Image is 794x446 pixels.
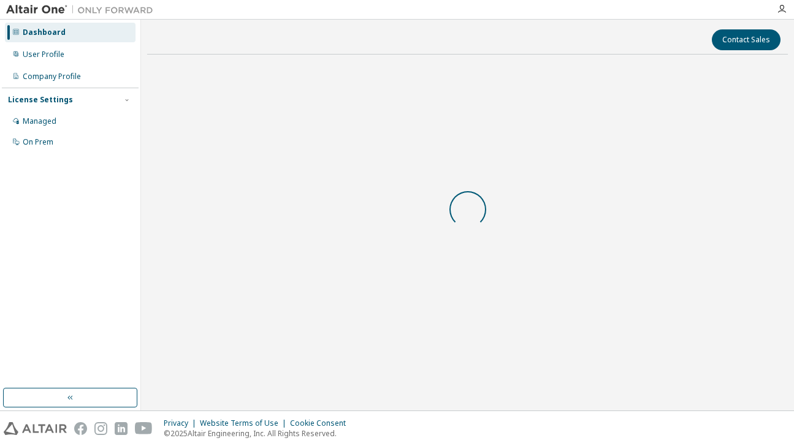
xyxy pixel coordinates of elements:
div: User Profile [23,50,64,59]
div: Company Profile [23,72,81,81]
img: linkedin.svg [115,422,128,435]
div: Privacy [164,418,200,428]
img: altair_logo.svg [4,422,67,435]
div: License Settings [8,95,73,105]
button: Contact Sales [712,29,781,50]
img: facebook.svg [74,422,87,435]
img: instagram.svg [94,422,107,435]
div: Website Terms of Use [200,418,290,428]
img: Altair One [6,4,159,16]
div: Cookie Consent [290,418,353,428]
div: Managed [23,116,56,126]
p: © 2025 Altair Engineering, Inc. All Rights Reserved. [164,428,353,439]
div: On Prem [23,137,53,147]
img: youtube.svg [135,422,153,435]
div: Dashboard [23,28,66,37]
